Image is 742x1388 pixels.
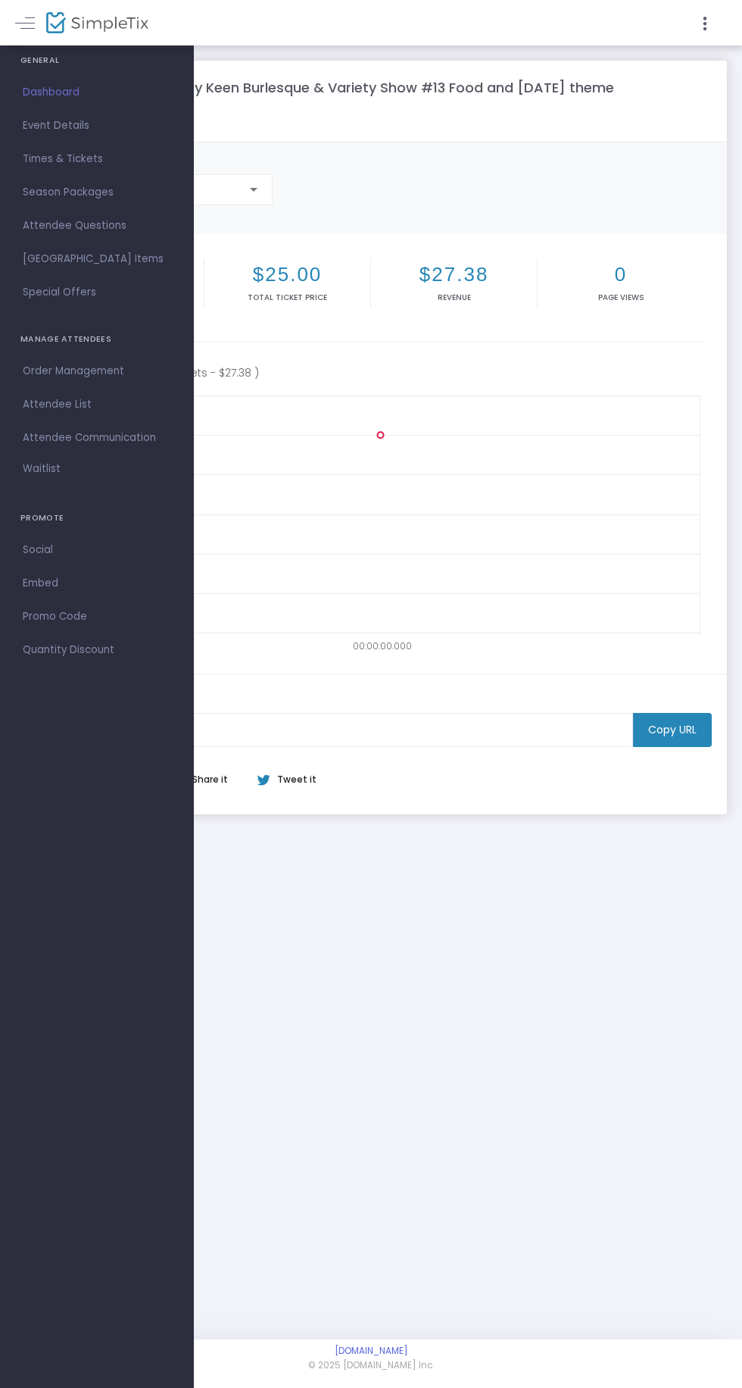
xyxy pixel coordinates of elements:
[23,149,170,169] span: Times & Tickets
[38,77,614,98] m-panel-title: PEACHY QUEEN's Peachy Keen Burlesque & Variety Show #13 Food and [DATE] theme
[23,574,170,593] span: Embed
[308,1359,434,1373] span: © 2025 [DOMAIN_NAME] Inc.
[20,324,173,355] h4: MANAGE ATTENDEES
[207,292,367,303] p: Total Ticket Price
[23,183,170,202] span: Season Packages
[541,292,701,303] p: Page Views
[633,713,712,747] m-button: Copy URL
[23,249,170,269] span: [GEOGRAPHIC_DATA] Items
[335,1345,408,1357] a: [DOMAIN_NAME]
[23,428,170,448] span: Attendee Communication
[541,263,701,286] h2: 0
[23,361,170,381] span: Order Management
[23,540,170,560] span: Social
[163,773,257,786] div: Share it
[23,607,170,627] span: Promo Code
[374,292,534,303] p: Revenue
[242,773,324,786] div: Tweet it
[374,263,534,286] h2: $27.38
[20,45,173,76] h4: GENERAL
[23,640,170,660] span: Quantity Discount
[353,639,412,652] text: 00:00:00.000
[207,263,367,286] h2: $25.00
[23,83,170,102] span: Dashboard
[23,461,61,477] span: Waitlist
[23,216,170,236] span: Attendee Questions
[20,503,173,533] h4: PROMOTE
[23,395,170,414] span: Attendee List
[23,116,170,136] span: Event Details
[23,283,170,302] span: Special Offers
